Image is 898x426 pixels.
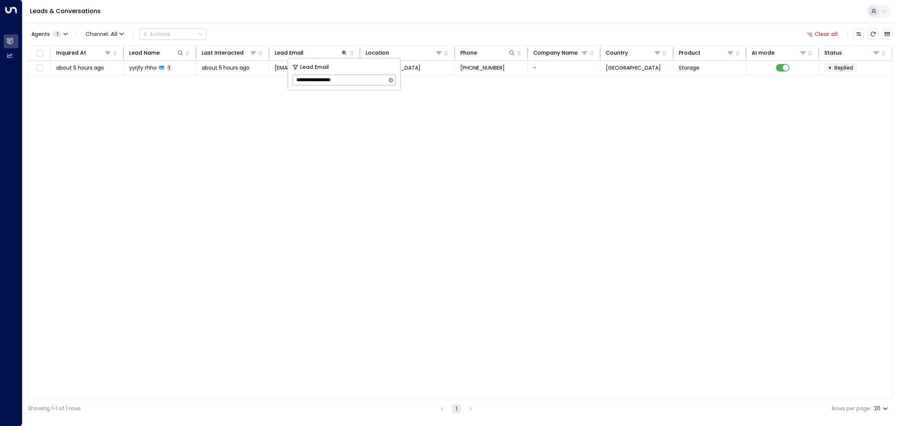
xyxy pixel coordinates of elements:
label: Rows per page: [832,405,871,413]
div: Status [824,48,880,57]
button: Actions [139,28,207,40]
a: Leads & Conversations [30,7,101,15]
div: Inquired At [56,48,112,57]
div: Actions [143,31,170,37]
div: Phone [460,48,477,57]
div: Lead Name [129,48,184,57]
span: Storage [679,64,699,71]
span: Lead Email [300,63,329,71]
div: Last Interacted [202,48,244,57]
button: Clear all [804,29,841,39]
nav: pagination navigation [437,404,476,413]
div: Inquired At [56,48,86,57]
div: Phone [460,48,516,57]
div: • [828,61,832,74]
div: Showing 1-1 of 1 rows [28,405,81,413]
span: +447945734556 [460,64,505,71]
span: Refresh [868,29,878,39]
span: Toggle select all [35,49,44,58]
span: about 5 hours ago [202,64,250,71]
div: Lead Name [129,48,160,57]
button: Agents1 [28,29,70,39]
div: Last Interacted [202,48,257,57]
div: Status [824,48,842,57]
div: Company Name [533,48,589,57]
span: United Kingdom [606,64,661,71]
div: Country [606,48,661,57]
span: about 5 hours ago [56,64,104,71]
button: Archived Leads [882,29,892,39]
div: Product [679,48,734,57]
span: Toggle select row [35,63,44,73]
span: 1 [53,31,62,37]
td: - [528,61,601,75]
div: Country [606,48,628,57]
span: hellyperry@aol.com [275,64,355,71]
div: Lead Email [275,48,348,57]
span: All [111,31,117,37]
div: Location [366,48,443,57]
div: AI mode [752,48,775,57]
span: 1 [167,64,172,71]
span: Agents [31,31,50,37]
div: Lead Email [275,48,303,57]
span: Channel: [83,29,127,39]
span: Replied [834,64,853,71]
button: Customize [853,29,864,39]
div: Company Name [533,48,578,57]
span: yyrjfy rhho [129,64,157,71]
div: AI mode [752,48,807,57]
div: Product [679,48,700,57]
div: Location [366,48,389,57]
button: page 1 [452,404,461,413]
div: 20 [874,403,889,414]
button: Channel:All [83,29,127,39]
div: Button group with a nested menu [139,28,207,40]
